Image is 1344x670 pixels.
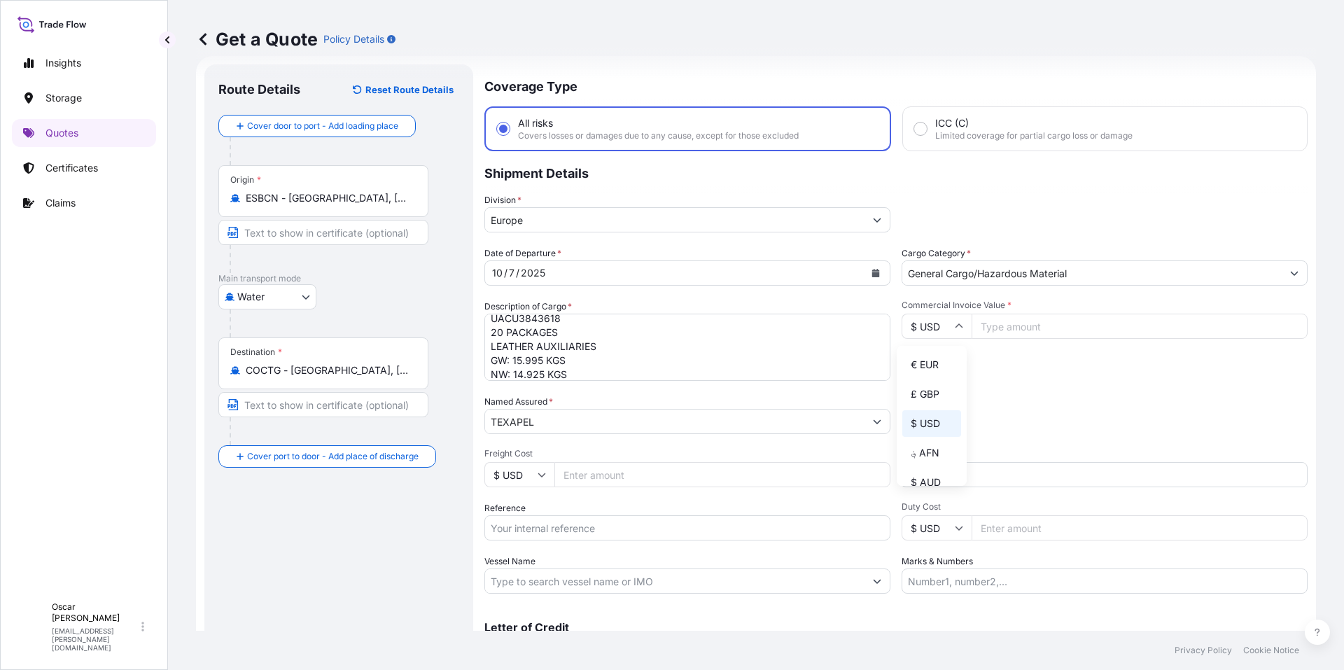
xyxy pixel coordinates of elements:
[902,469,961,496] div: $ AUD
[929,462,1308,487] input: Enter percentage
[902,440,961,466] div: ؋ AFN
[323,32,384,46] p: Policy Details
[45,126,78,140] p: Quotes
[935,116,969,130] span: ICC (C)
[485,568,864,594] input: Type to search vessel name or IMO
[484,246,561,260] span: Date of Departure
[484,193,521,207] label: Division
[45,56,81,70] p: Insights
[902,300,1308,311] span: Commercial Invoice Value
[484,300,572,314] label: Description of Cargo
[12,84,156,112] a: Storage
[196,28,318,50] p: Get a Quote
[902,501,1308,512] span: Duty Cost
[484,554,535,568] label: Vessel Name
[864,262,887,284] button: Calendar
[491,265,504,281] div: month,
[484,515,890,540] input: Your internal reference
[518,130,799,141] span: Covers losses or damages due to any cause, except for those excluded
[507,265,516,281] div: day,
[972,314,1308,339] input: Type amount
[230,347,282,358] div: Destination
[346,78,459,101] button: Reset Route Details
[504,265,507,281] div: /
[484,448,890,459] span: Freight Cost
[12,189,156,217] a: Claims
[497,123,510,135] input: All risksCovers losses or damages due to any cause, except for those excluded
[516,265,519,281] div: /
[218,392,428,417] input: Text to appear on certificate
[12,119,156,147] a: Quotes
[218,115,416,137] button: Cover door to port - Add loading place
[902,351,961,378] div: € EUR
[218,220,428,245] input: Text to appear on certificate
[902,381,961,407] div: £ GBP
[972,515,1308,540] input: Enter amount
[518,116,553,130] span: All risks
[484,501,526,515] label: Reference
[484,622,1308,633] p: Letter of Credit
[902,246,971,260] label: Cargo Category
[218,445,436,468] button: Cover port to door - Add place of discharge
[902,260,1282,286] input: Select a commodity type
[902,568,1308,594] input: Number1, number2,...
[365,83,454,97] p: Reset Route Details
[485,207,864,232] input: Type to search division
[12,49,156,77] a: Insights
[246,191,411,205] input: Origin
[864,409,890,434] button: Show suggestions
[45,161,98,175] p: Certificates
[1243,645,1299,656] a: Cookie Notice
[27,620,37,634] span: O
[247,449,419,463] span: Cover port to door - Add place of discharge
[519,265,547,281] div: year,
[12,154,156,182] a: Certificates
[230,174,261,186] div: Origin
[484,64,1308,106] p: Coverage Type
[246,363,411,377] input: Destination
[1175,645,1232,656] a: Privacy Policy
[237,290,265,304] span: Water
[45,196,76,210] p: Claims
[554,462,890,487] input: Enter amount
[1282,260,1307,286] button: Show suggestions
[484,151,1308,193] p: Shipment Details
[935,130,1133,141] span: Limited coverage for partial cargo loss or damage
[902,410,961,437] div: $ USD
[485,409,864,434] input: Full name
[218,284,316,309] button: Select transport
[52,627,139,652] p: [EMAIL_ADDRESS][PERSON_NAME][DOMAIN_NAME]
[218,273,459,284] p: Main transport mode
[902,554,973,568] label: Marks & Numbers
[484,395,553,409] label: Named Assured
[247,119,398,133] span: Cover door to port - Add loading place
[864,207,890,232] button: Show suggestions
[218,81,300,98] p: Route Details
[864,568,890,594] button: Show suggestions
[52,601,139,624] p: Oscar [PERSON_NAME]
[914,123,927,135] input: ICC (C)Limited coverage for partial cargo loss or damage
[45,91,82,105] p: Storage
